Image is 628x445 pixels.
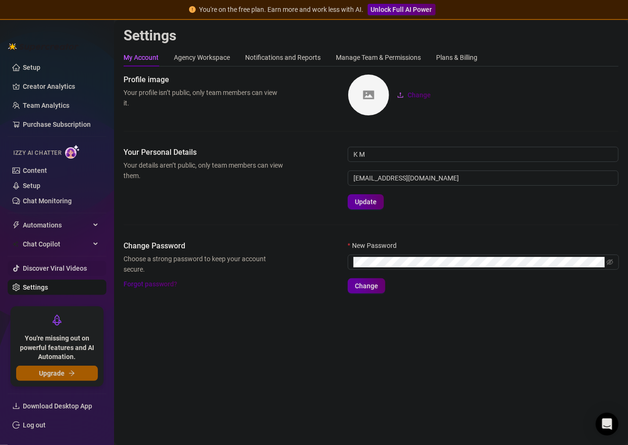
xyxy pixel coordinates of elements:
[65,145,80,159] img: AI Chatter
[436,52,477,63] div: Plans & Billing
[23,197,72,205] a: Chat Monitoring
[23,182,40,189] a: Setup
[124,254,283,275] span: Choose a strong password to keep your account secure.
[13,149,61,158] span: Izzy AI Chatter
[16,334,98,362] span: You're missing out on powerful features and AI Automation.
[189,6,196,13] span: exclamation-circle
[596,413,618,436] div: Open Intercom Messenger
[353,257,605,267] input: New Password
[390,87,438,103] button: Change
[23,64,40,71] a: Setup
[12,221,20,229] span: thunderbolt
[348,75,389,115] img: square-placeholder.png
[23,102,69,109] a: Team Analytics
[12,241,19,247] img: Chat Copilot
[124,276,178,292] button: Forgot password?
[174,52,230,63] div: Agency Workspace
[124,52,159,63] div: My Account
[12,402,20,410] span: download
[200,6,364,13] span: You're on the free plan. Earn more and work less with AI.
[23,265,87,272] a: Discover Viral Videos
[51,314,63,326] span: rocket
[348,170,618,186] input: Enter new email
[355,282,378,290] span: Change
[336,52,421,63] div: Manage Team & Permissions
[23,79,99,94] a: Creator Analytics
[368,4,436,15] button: Unlock Full AI Power
[23,167,47,174] a: Content
[39,369,65,377] span: Upgrade
[124,147,283,158] span: Your Personal Details
[408,91,431,99] span: Change
[124,87,283,108] span: Your profile isn’t public, only team members can view it.
[245,52,321,63] div: Notifications and Reports
[371,6,432,13] span: Unlock Full AI Power
[16,366,98,381] button: Upgradearrow-right
[23,237,90,252] span: Chat Copilot
[124,240,283,252] span: Change Password
[23,218,90,233] span: Automations
[368,6,436,13] a: Unlock Full AI Power
[68,370,75,377] span: arrow-right
[124,280,178,288] span: Forgot password?
[397,92,404,98] span: upload
[124,27,618,45] h2: Settings
[607,259,613,265] span: eye-invisible
[348,240,403,251] label: New Password
[23,284,48,291] a: Settings
[124,160,283,181] span: Your details aren’t public, only team members can view them.
[348,194,384,209] button: Update
[348,278,385,294] button: Change
[23,421,46,429] a: Log out
[23,402,92,410] span: Download Desktop App
[355,198,377,206] span: Update
[124,74,283,85] span: Profile image
[23,117,99,132] a: Purchase Subscription
[8,42,79,51] img: logo-BBDzfeDw.svg
[348,147,618,162] input: Enter name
